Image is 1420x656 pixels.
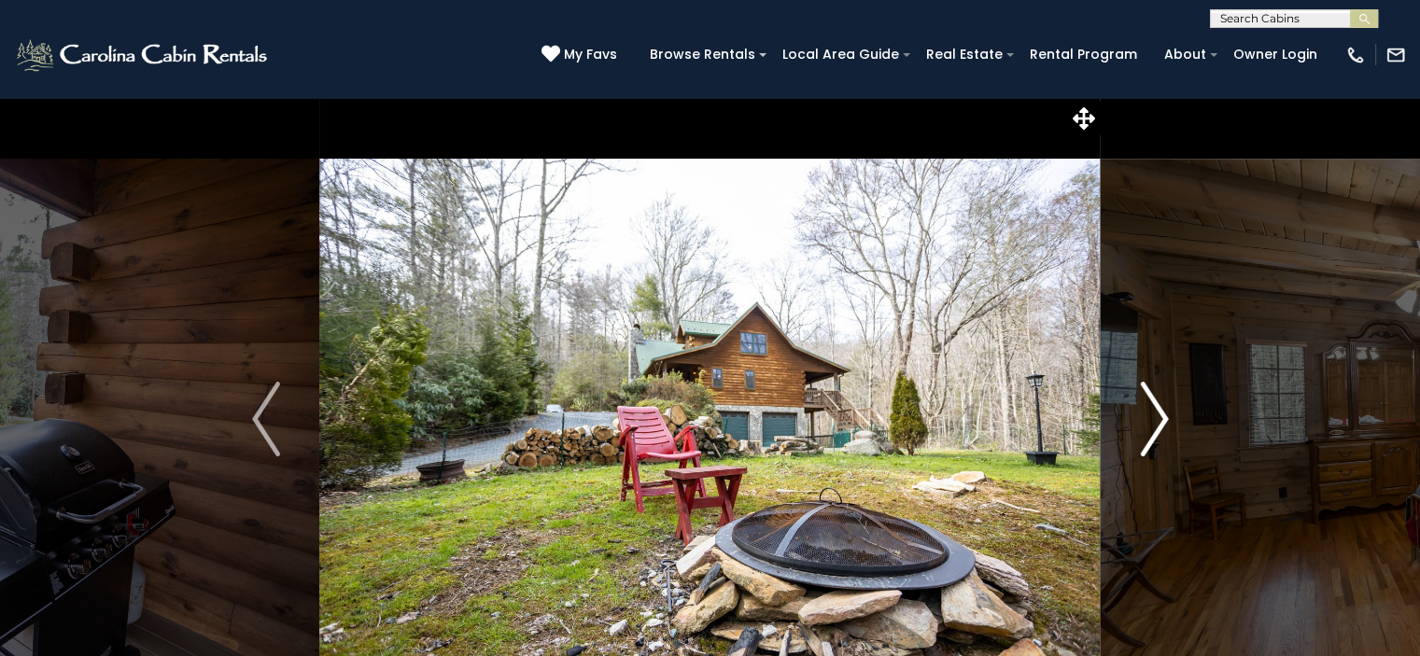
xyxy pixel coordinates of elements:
a: Rental Program [1020,40,1146,69]
a: Local Area Guide [773,40,908,69]
a: Browse Rentals [640,40,765,69]
a: Real Estate [917,40,1012,69]
a: Owner Login [1224,40,1327,69]
img: phone-regular-white.png [1345,45,1366,65]
a: About [1155,40,1216,69]
span: My Favs [564,45,617,64]
img: White-1-2.png [14,36,273,74]
a: My Favs [541,45,622,65]
img: arrow [1140,382,1168,456]
img: mail-regular-white.png [1385,45,1406,65]
img: arrow [252,382,280,456]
